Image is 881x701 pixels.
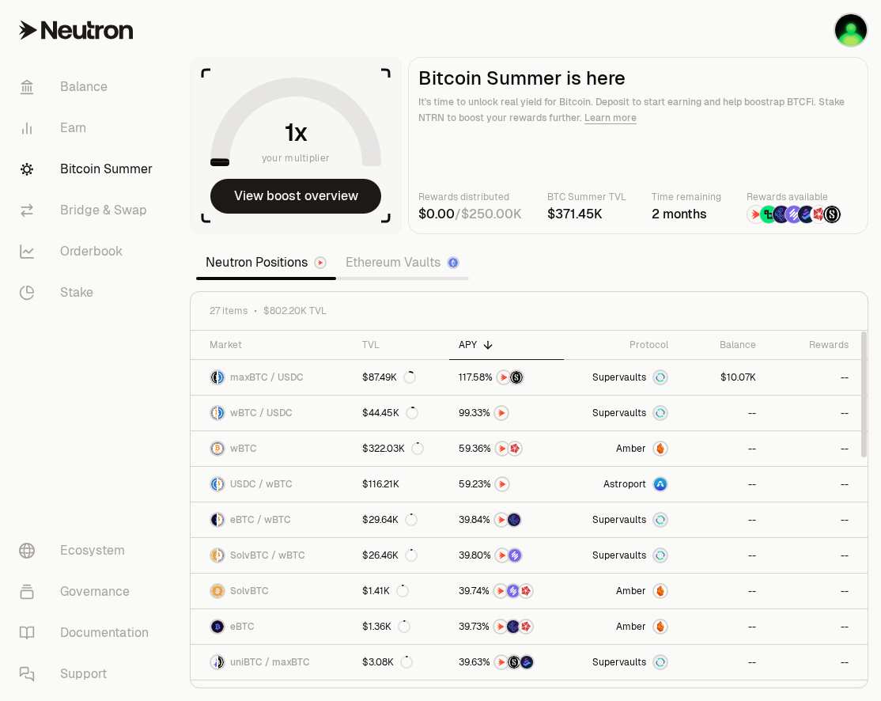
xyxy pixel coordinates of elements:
[218,549,224,562] img: wBTC Logo
[191,360,353,395] a: maxBTC LogoUSDC LogomaxBTC / USDC
[564,431,678,466] a: AmberAmber
[459,548,554,563] button: NTRNSolv Points
[230,585,269,597] span: SolvBTC
[449,502,564,537] a: NTRNEtherFi Points
[654,371,667,384] img: Supervaults
[592,407,646,419] span: Supervaults
[230,407,293,419] span: wBTC / USDC
[418,94,858,126] p: It's time to unlock real yield for Bitcoin. Deposit to start earning and help boostrap BTCFi. Sta...
[230,513,291,526] span: eBTC / wBTC
[520,656,533,669] img: Bedrock Diamonds
[6,149,171,190] a: Bitcoin Summer
[210,179,381,214] button: View boost overview
[218,371,224,384] img: USDC Logo
[766,467,868,502] a: --
[362,478,399,491] div: $116.21K
[210,339,343,351] div: Market
[678,538,765,573] a: --
[592,656,646,669] span: Supervaults
[459,339,554,351] div: APY
[218,513,224,526] img: wBTC Logo
[336,247,469,279] a: Ethereum Vaults
[654,513,667,526] img: Supervaults
[362,513,418,526] div: $29.64K
[230,656,310,669] span: uniBTC / maxBTC
[362,585,409,597] div: $1.41K
[564,502,678,537] a: SupervaultsSupervaults
[191,609,353,644] a: eBTC LogoeBTC
[678,502,765,537] a: --
[592,371,646,384] span: Supervaults
[654,549,667,562] img: Supervaults
[418,189,522,205] p: Rewards distributed
[584,112,637,124] a: Learn more
[353,396,449,430] a: $44.45K
[564,645,678,680] a: SupervaultsSupervaults
[603,478,646,491] span: Astroport
[766,538,868,573] a: --
[6,272,171,313] a: Stake
[654,407,667,419] img: Supervaults
[459,583,554,599] button: NTRNSolv PointsMars Fragments
[449,538,564,573] a: NTRNSolv Points
[497,371,510,384] img: NTRN
[211,513,217,526] img: eBTC Logo
[459,369,554,385] button: NTRNStructured Points
[507,585,520,597] img: Solv Points
[760,206,777,223] img: Lombard Lux
[520,585,532,597] img: Mars Fragments
[494,620,507,633] img: NTRN
[353,431,449,466] a: $322.03K
[678,396,765,430] a: --
[449,467,564,502] a: NTRN
[547,189,626,205] p: BTC Summer TVL
[211,442,224,455] img: wBTC Logo
[654,656,667,669] img: Supervaults
[678,609,765,644] a: --
[6,231,171,272] a: Orderbook
[494,585,507,597] img: NTRN
[766,645,868,680] a: --
[191,502,353,537] a: eBTC LogowBTC LogoeBTC / wBTC
[6,108,171,149] a: Earn
[496,442,509,455] img: NTRN
[218,478,224,491] img: wBTC Logo
[211,620,224,633] img: eBTC Logo
[775,339,849,351] div: Rewards
[353,502,449,537] a: $29.64K
[496,478,509,491] img: NTRN
[616,585,646,597] span: Amber
[496,549,509,562] img: NTRN
[353,538,449,573] a: $26.46K
[230,371,304,384] span: maxBTC / USDC
[654,620,667,633] img: Amber
[678,467,765,502] a: --
[654,585,667,597] img: Amber
[507,620,520,633] img: EtherFi Points
[191,467,353,502] a: USDC LogowBTC LogoUSDC / wBTC
[362,656,413,669] div: $3.08K
[652,189,721,205] p: Time remaining
[459,512,554,528] button: NTRNEtherFi Points
[230,442,257,455] span: wBTC
[564,467,678,502] a: Astroport
[196,247,336,279] a: Neutron Positions
[654,442,667,455] img: Amber
[191,574,353,608] a: SolvBTC LogoSolvBTC
[687,339,755,351] div: Balance
[573,339,668,351] div: Protocol
[823,206,841,223] img: Structured Points
[449,645,564,680] a: NTRNStructured PointsBedrock Diamonds
[362,549,418,562] div: $26.46K
[316,258,325,267] img: Neutron Logo
[263,305,327,317] span: $802.20K TVL
[747,189,841,205] p: Rewards available
[766,360,868,395] a: --
[509,442,521,455] img: Mars Fragments
[510,371,523,384] img: Structured Points
[353,574,449,608] a: $1.41K
[211,549,217,562] img: SolvBTC Logo
[520,620,532,633] img: Mars Fragments
[449,574,564,608] a: NTRNSolv PointsMars Fragments
[773,206,790,223] img: EtherFi Points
